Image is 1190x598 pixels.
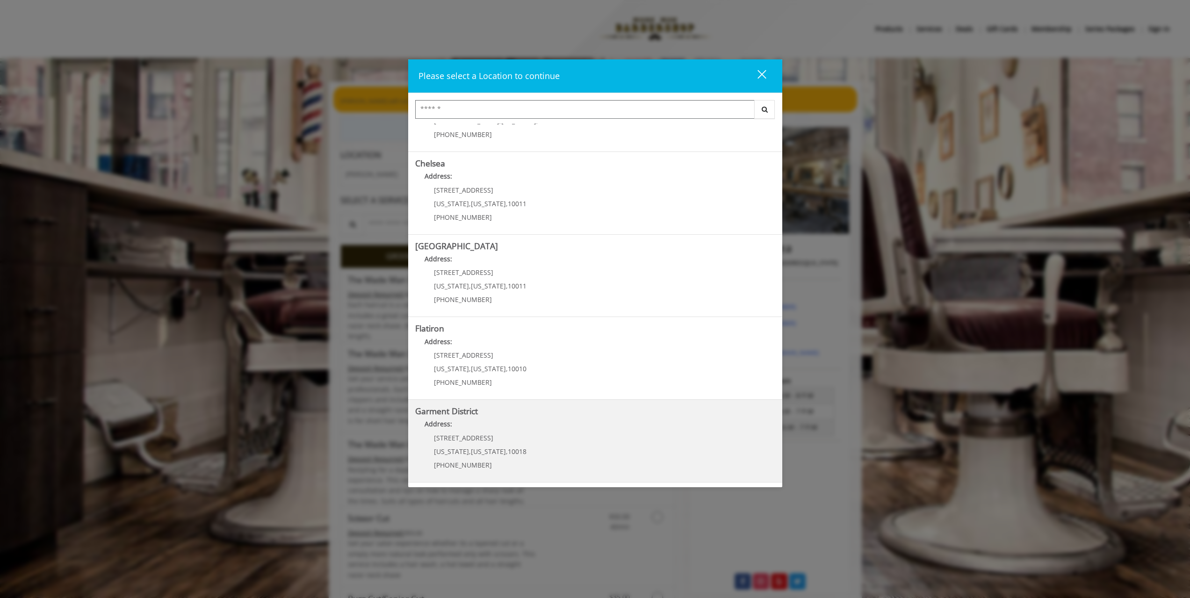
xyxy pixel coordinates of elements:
[508,364,526,373] span: 10010
[469,281,471,290] span: ,
[434,281,469,290] span: [US_STATE]
[434,130,492,139] span: [PHONE_NUMBER]
[471,364,506,373] span: [US_STATE]
[434,351,493,360] span: [STREET_ADDRESS]
[434,447,469,456] span: [US_STATE]
[425,172,452,180] b: Address:
[508,281,526,290] span: 10011
[434,433,493,442] span: [STREET_ADDRESS]
[434,364,469,373] span: [US_STATE]
[747,69,765,83] div: close dialog
[434,199,469,208] span: [US_STATE]
[740,66,772,86] button: close dialog
[469,447,471,456] span: ,
[469,364,471,373] span: ,
[425,337,452,346] b: Address:
[415,240,498,252] b: [GEOGRAPHIC_DATA]
[471,281,506,290] span: [US_STATE]
[434,461,492,469] span: [PHONE_NUMBER]
[425,254,452,263] b: Address:
[415,405,478,417] b: Garment District
[434,213,492,222] span: [PHONE_NUMBER]
[415,323,444,334] b: Flatiron
[415,100,755,119] input: Search Center
[415,100,775,123] div: Center Select
[418,70,560,81] span: Please select a Location to continue
[425,419,452,428] b: Address:
[508,447,526,456] span: 10018
[434,378,492,387] span: [PHONE_NUMBER]
[506,364,508,373] span: ,
[506,199,508,208] span: ,
[469,199,471,208] span: ,
[506,447,508,456] span: ,
[471,447,506,456] span: [US_STATE]
[508,199,526,208] span: 10011
[471,199,506,208] span: [US_STATE]
[434,186,493,195] span: [STREET_ADDRESS]
[434,268,493,277] span: [STREET_ADDRESS]
[759,106,770,113] i: Search button
[434,295,492,304] span: [PHONE_NUMBER]
[506,281,508,290] span: ,
[415,158,445,169] b: Chelsea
